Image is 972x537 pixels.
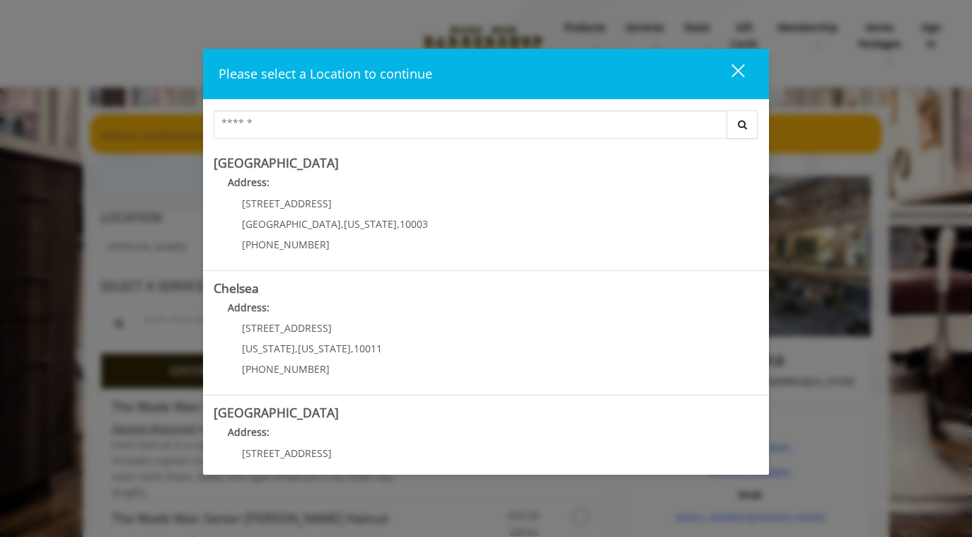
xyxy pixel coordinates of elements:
[298,467,351,480] span: [US_STATE]
[298,342,351,355] span: [US_STATE]
[351,342,354,355] span: ,
[295,342,298,355] span: ,
[734,120,751,129] i: Search button
[228,425,270,439] b: Address:
[354,342,382,355] span: 10011
[242,342,295,355] span: [US_STATE]
[242,321,332,335] span: [STREET_ADDRESS]
[228,175,270,189] b: Address:
[242,197,332,210] span: [STREET_ADDRESS]
[214,279,259,296] b: Chelsea
[228,301,270,314] b: Address:
[219,65,432,82] span: Please select a Location to continue
[242,217,341,231] span: [GEOGRAPHIC_DATA]
[242,238,330,251] span: [PHONE_NUMBER]
[354,467,382,480] span: 10011
[214,154,339,171] b: [GEOGRAPHIC_DATA]
[242,362,330,376] span: [PHONE_NUMBER]
[344,217,397,231] span: [US_STATE]
[341,217,344,231] span: ,
[351,467,354,480] span: ,
[242,446,332,460] span: [STREET_ADDRESS]
[705,59,753,88] button: close dialog
[214,110,727,139] input: Search Center
[242,467,295,480] span: [US_STATE]
[400,217,428,231] span: 10003
[295,467,298,480] span: ,
[397,217,400,231] span: ,
[214,110,758,146] div: Center Select
[214,404,339,421] b: [GEOGRAPHIC_DATA]
[715,63,744,84] div: close dialog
